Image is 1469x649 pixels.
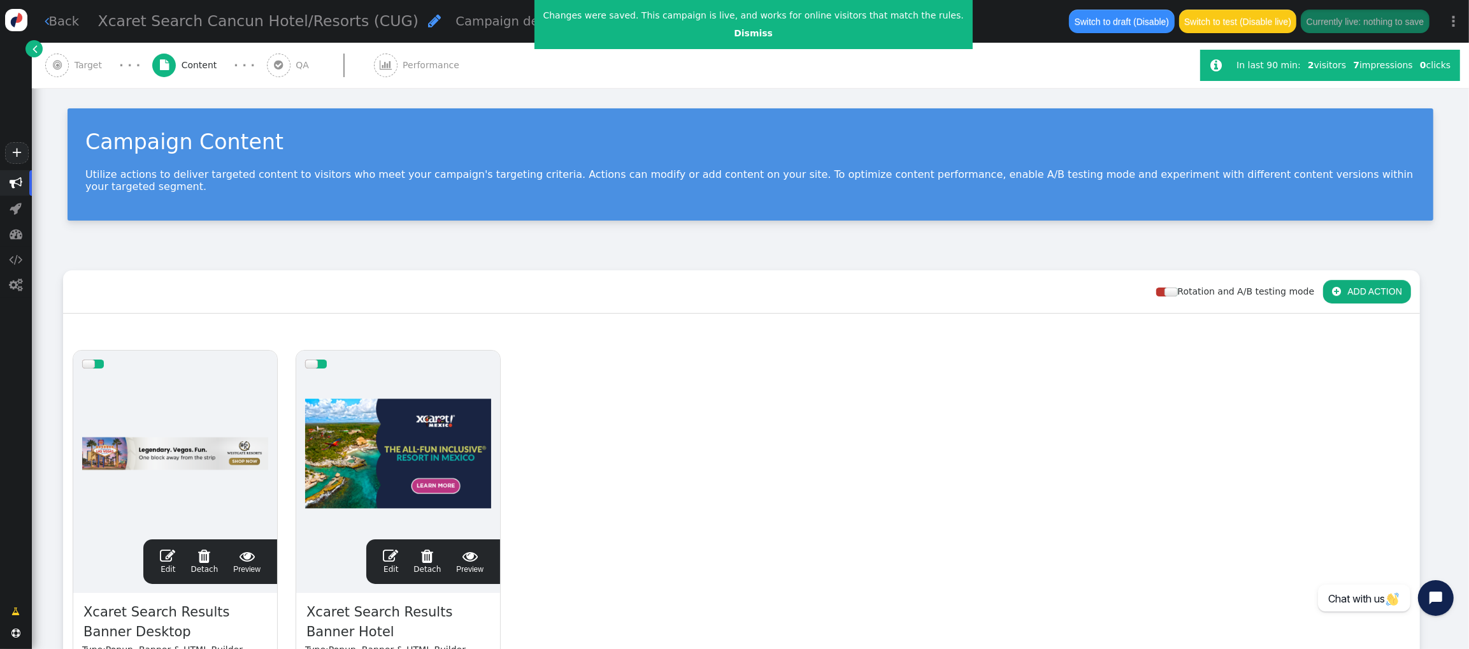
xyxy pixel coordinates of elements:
span: Content [182,59,222,72]
div: Rotation and A/B testing mode [1156,285,1323,298]
span:  [428,13,441,28]
span:  [45,15,49,27]
a:  Content · · · [152,43,267,88]
span:  [33,42,38,55]
span:  [190,548,218,564]
span:  [10,279,23,291]
a: Dismiss [734,28,773,38]
button: Currently live: nothing to save [1301,10,1429,33]
a: Detach [413,548,441,575]
a: Edit [160,548,175,575]
div: visitors [1304,59,1349,72]
a:  [25,40,43,57]
span:  [53,60,62,70]
span: Preview [456,548,484,575]
span: Target [75,59,108,72]
span:  [10,253,23,266]
span:  [160,548,175,564]
p: Utilize actions to deliver targeted content to visitors who meet your campaign's targeting criter... [85,168,1415,193]
div: In last 90 min: [1236,59,1304,72]
span:  [10,177,22,189]
span: Detach [413,548,441,574]
a: Edit [383,548,398,575]
span: impressions [1353,60,1412,70]
a: + [5,142,28,164]
span: Xcaret Search Results Banner Hotel [305,602,491,643]
a: Preview [456,548,484,575]
span: Campaign description [455,14,592,29]
span: Performance [403,59,464,72]
span:  [233,548,261,564]
span:  [12,605,20,618]
span:  [1332,286,1341,296]
span: QA [296,59,314,72]
span:  [11,629,20,638]
span:  [160,60,169,70]
button: ADD ACTION [1323,280,1411,303]
div: · · · [234,57,255,74]
button: Switch to draft (Disable) [1069,10,1174,33]
a:  [3,600,29,623]
a:  Performance [374,43,488,88]
a:  QA [267,43,374,88]
span: Xcaret Search Cancun Hotel/Resorts (CUG) [98,12,419,30]
span:  [383,548,398,564]
a: ⋮ [1438,3,1469,40]
span:  [10,202,22,215]
span:  [10,228,22,240]
a: Back [45,12,80,31]
b: 0 [1420,60,1426,70]
span:  [456,548,484,564]
span:  [1210,59,1222,72]
span: Preview [233,548,261,575]
span: Xcaret Search Results Banner Desktop [82,602,268,643]
img: logo-icon.svg [5,9,27,31]
a: Detach [190,548,218,575]
a:  Target · · · [45,43,152,88]
button: Switch to test (Disable live) [1179,10,1297,33]
div: · · · [119,57,140,74]
span:  [413,548,441,564]
span: Detach [190,548,218,574]
a: Preview [233,548,261,575]
b: 7 [1353,60,1359,70]
span:  [380,60,392,70]
div: Campaign Content [85,126,1415,158]
b: 2 [1308,60,1314,70]
span: clicks [1420,60,1451,70]
span:  [274,60,283,70]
